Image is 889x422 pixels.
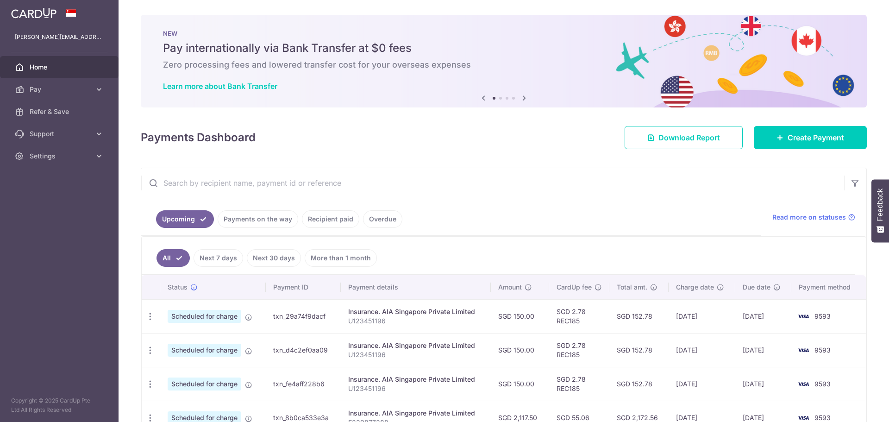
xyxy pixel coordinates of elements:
div: Insurance. AIA Singapore Private Limited [348,409,483,418]
span: Charge date [676,283,714,292]
td: SGD 2.78 REC185 [549,299,609,333]
span: Feedback [876,189,884,221]
a: Learn more about Bank Transfer [163,82,277,91]
img: Bank Card [794,345,813,356]
p: [PERSON_NAME][EMAIL_ADDRESS][DOMAIN_NAME] [15,32,104,42]
span: 9593 [814,346,831,354]
a: Next 7 days [194,249,243,267]
a: All [157,249,190,267]
span: Scheduled for charge [168,344,241,357]
span: 9593 [814,414,831,422]
td: SGD 2.78 REC185 [549,367,609,401]
span: Total amt. [617,283,647,292]
td: SGD 150.00 [491,299,549,333]
div: Insurance. AIA Singapore Private Limited [348,341,483,350]
td: txn_d4c2ef0aa09 [266,333,341,367]
h4: Payments Dashboard [141,129,256,146]
h5: Pay internationally via Bank Transfer at $0 fees [163,41,845,56]
img: Bank Card [794,378,813,390]
a: Create Payment [754,126,867,149]
div: Insurance. AIA Singapore Private Limited [348,375,483,384]
a: Overdue [363,210,402,228]
td: SGD 152.78 [609,367,669,401]
span: Support [30,129,91,139]
span: Scheduled for charge [168,310,241,323]
span: Home [30,63,91,72]
td: SGD 150.00 [491,333,549,367]
p: U123451196 [348,316,483,326]
img: Bank Card [794,311,813,322]
input: Search by recipient name, payment id or reference [141,168,844,198]
td: [DATE] [669,333,735,367]
img: CardUp [11,7,56,19]
td: SGD 152.78 [609,299,669,333]
h6: Zero processing fees and lowered transfer cost for your overseas expenses [163,59,845,70]
td: [DATE] [735,299,791,333]
a: Read more on statuses [772,213,855,222]
a: Recipient paid [302,210,359,228]
img: Bank transfer banner [141,15,867,107]
a: Payments on the way [218,210,298,228]
p: NEW [163,30,845,37]
span: Refer & Save [30,107,91,116]
span: Scheduled for charge [168,378,241,391]
span: Amount [498,283,522,292]
th: Payment ID [266,275,341,299]
td: [DATE] [669,367,735,401]
span: Download Report [658,132,720,143]
th: Payment method [791,275,866,299]
span: 9593 [814,312,831,320]
td: txn_29a74f9dacf [266,299,341,333]
p: U123451196 [348,350,483,359]
a: Upcoming [156,210,214,228]
a: More than 1 month [305,249,377,267]
td: SGD 152.78 [609,333,669,367]
a: Download Report [625,126,743,149]
span: Pay [30,85,91,94]
div: Insurance. AIA Singapore Private Limited [348,307,483,316]
td: [DATE] [669,299,735,333]
span: Settings [30,151,91,161]
th: Payment details [341,275,491,299]
td: [DATE] [735,367,791,401]
td: SGD 150.00 [491,367,549,401]
button: Feedback - Show survey [871,179,889,242]
td: [DATE] [735,333,791,367]
span: Create Payment [788,132,844,143]
p: U123451196 [348,384,483,393]
span: Due date [743,283,770,292]
a: Next 30 days [247,249,301,267]
td: SGD 2.78 REC185 [549,333,609,367]
span: Read more on statuses [772,213,846,222]
span: CardUp fee [557,283,592,292]
td: txn_fe4aff228b6 [266,367,341,401]
span: 9593 [814,380,831,388]
span: Status [168,283,188,292]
